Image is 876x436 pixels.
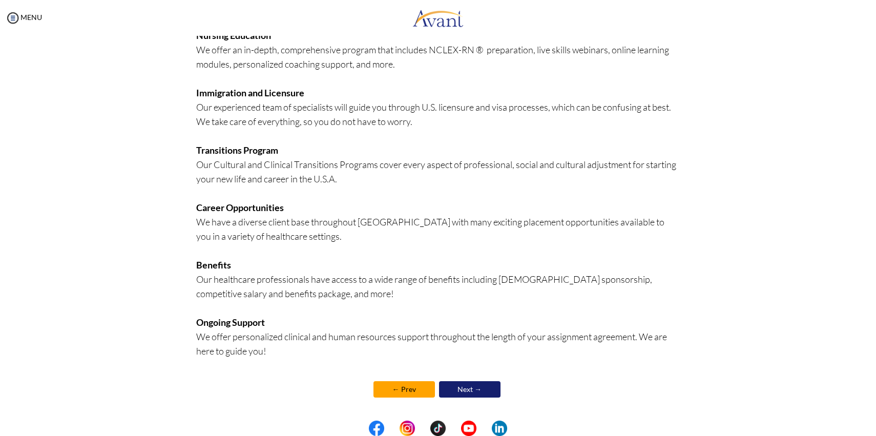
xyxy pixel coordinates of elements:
[196,87,304,98] b: Immigration and Licensure
[476,421,492,436] img: blank.png
[196,144,278,156] b: Transitions Program
[196,202,284,213] b: Career Opportunities
[196,259,231,271] b: Benefits
[446,421,461,436] img: blank.png
[196,28,680,372] p: We offer an in-depth, comprehensive program that includes NCLEX-RN ® preparation, live skills web...
[461,421,476,436] img: yt.png
[400,421,415,436] img: in.png
[373,381,435,398] a: ← Prev
[369,421,384,436] img: fb.png
[415,421,430,436] img: blank.png
[439,381,500,398] a: Next →
[412,3,464,33] img: logo.png
[492,421,507,436] img: li.png
[5,13,42,22] a: MENU
[384,421,400,436] img: blank.png
[196,30,271,41] b: Nursing Education
[430,421,446,436] img: tt.png
[5,10,20,26] img: icon-menu.png
[196,317,265,328] b: Ongoing Support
